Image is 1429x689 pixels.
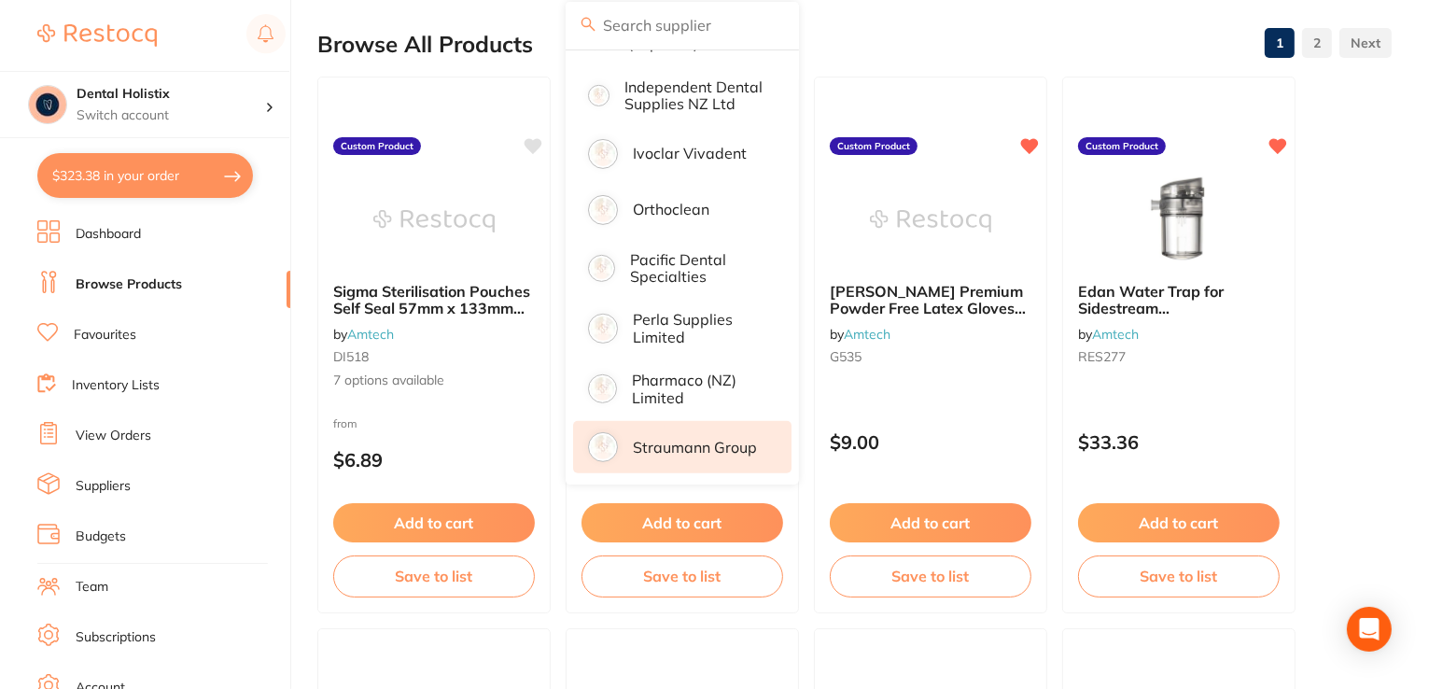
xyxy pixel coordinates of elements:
img: Restocq Logo [37,24,157,47]
span: DI518 [333,348,369,365]
span: RES277 [1078,348,1126,365]
span: by [1078,326,1139,343]
button: $323.38 in your order [37,153,253,198]
a: Team [76,578,108,597]
a: Browse Products [76,275,182,294]
a: Suppliers [76,477,131,496]
a: Amtech [347,326,394,343]
button: Save to list [1078,555,1280,597]
button: Add to cart [333,503,535,542]
label: Custom Product [333,137,421,156]
span: from [333,416,357,430]
button: Save to list [830,555,1031,597]
a: Budgets [76,527,126,546]
p: Straumann Group [633,439,757,456]
p: Switch account [77,106,265,125]
button: Add to cart [830,503,1031,542]
img: Taylor's Premium Powder Free Latex Gloves Medium Box 100 [870,175,991,268]
a: 1 [1265,24,1295,62]
label: Custom Product [1078,137,1166,156]
label: Custom Product [830,137,918,156]
img: Perla Supplies Limited [591,316,615,341]
img: Independent Dental Supplies NZ Ltd [591,88,607,104]
p: Pacific Dental Specialties [630,251,765,286]
span: 7 options available [333,372,535,390]
img: Straumann Group [591,435,615,459]
p: Ivoclar Vivadent [633,145,747,162]
div: Open Intercom Messenger [1347,607,1392,652]
p: $6.89 [333,449,535,471]
button: Save to list [333,555,535,597]
p: Perla Supplies Limited [633,311,765,345]
h2: Browse All Products [317,32,533,58]
span: Edan Water Trap for Sidestream [MEDICAL_DATA]. EDAN im50. [1078,282,1256,352]
p: Pharmaco (NZ) Limited [632,372,765,406]
p: Independent Dental Supplies NZ Ltd [624,78,765,113]
a: Amtech [1092,326,1139,343]
span: Sigma Sterilisation Pouches Self Seal 57mm x 133mm Box 200 [333,282,530,335]
a: 2 [1302,24,1332,62]
img: Orthoclean [591,198,615,222]
p: $33.36 [1078,431,1280,453]
b: Edan Water Trap for Sidestream Capnography. EDAN im50. [1078,283,1280,317]
button: Add to cart [1078,503,1280,542]
img: Ivoclar Vivadent [591,142,615,166]
a: View Orders [76,427,151,445]
span: [PERSON_NAME] Premium Powder Free Latex Gloves Medium Box 100 [830,282,1026,335]
a: Amtech [844,326,890,343]
a: Inventory Lists [72,376,160,395]
p: $9.00 [830,431,1031,453]
span: G535 [830,348,862,365]
input: Search supplier [566,2,799,49]
b: Taylor's Premium Powder Free Latex Gloves Medium Box 100 [830,283,1031,317]
span: by [830,326,890,343]
a: Restocq Logo [37,14,157,57]
img: Pacific Dental Specialties [591,258,612,279]
button: Save to list [581,555,783,597]
img: Dental Holistix [29,86,66,123]
button: Add to cart [581,503,783,542]
a: Subscriptions [76,628,156,647]
h4: Dental Holistix [77,85,265,104]
span: by [333,326,394,343]
p: [PERSON_NAME] (implants) [628,18,765,52]
a: Dashboard [76,225,141,244]
a: Favourites [74,326,136,344]
img: Edan Water Trap for Sidestream Capnography. EDAN im50. [1118,175,1240,268]
b: Sigma Sterilisation Pouches Self Seal 57mm x 133mm Box 200 [333,283,535,317]
p: Orthoclean [633,201,709,218]
img: Pharmaco (NZ) Limited [591,377,614,401]
img: Sigma Sterilisation Pouches Self Seal 57mm x 133mm Box 200 [373,175,495,268]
